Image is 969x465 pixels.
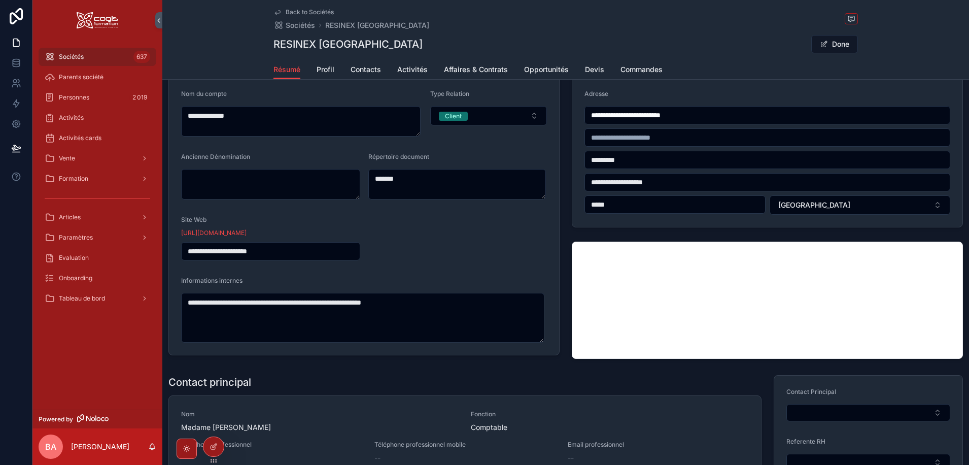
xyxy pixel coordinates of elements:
[59,274,92,282] span: Onboarding
[444,64,508,75] span: Affaires & Contrats
[181,216,206,223] span: Site Web
[39,109,156,127] a: Activités
[620,60,663,81] a: Commandes
[39,249,156,267] a: Evaluation
[273,20,315,30] a: Sociétés
[168,375,251,389] h1: Contact principal
[181,410,459,418] span: Nom
[445,112,462,121] div: Client
[77,12,118,28] img: App logo
[39,269,156,287] a: Onboarding
[59,234,93,242] span: Paramètres
[181,422,459,433] span: Madame [PERSON_NAME]
[59,254,89,262] span: Evaluation
[397,64,428,75] span: Activités
[71,442,129,452] p: [PERSON_NAME]
[368,153,429,160] span: Répertoire document
[770,195,951,215] button: Select Button
[59,294,105,303] span: Tableau de bord
[39,208,156,226] a: Articles
[584,90,608,97] span: Adresse
[273,37,423,51] h1: RESINEX [GEOGRAPHIC_DATA]
[59,93,89,102] span: Personnes
[273,60,300,80] a: Résumé
[374,441,556,449] span: Téléphone professionnel mobile
[59,73,103,81] span: Parents société
[568,441,749,449] span: Email professionnel
[59,213,81,221] span: Articles
[374,453,380,463] span: --
[181,153,250,160] span: Ancienne Dénomination
[59,175,88,183] span: Formation
[471,410,748,418] span: Fonction
[585,64,604,75] span: Devis
[351,64,381,75] span: Contacts
[524,60,569,81] a: Opportunités
[45,441,56,453] span: BA
[39,129,156,147] a: Activités cards
[181,229,247,237] a: [URL][DOMAIN_NAME]
[585,60,604,81] a: Devis
[786,438,825,445] span: Referente RH
[59,154,75,162] span: Vente
[133,51,150,63] div: 637
[439,111,468,121] button: Unselect CLIENT
[430,106,547,125] button: Select Button
[181,90,227,97] span: Nom du compte
[444,60,508,81] a: Affaires & Contrats
[397,60,428,81] a: Activités
[786,388,836,395] span: Contact Principal
[286,20,315,30] span: Sociétés
[430,90,469,97] span: Type Relation
[32,410,162,428] a: Powered by
[181,441,362,449] span: Téléphone professionnel
[39,88,156,107] a: Personnes2 019
[39,228,156,247] a: Paramètres
[286,8,334,16] span: Back to Sociétés
[273,8,334,16] a: Back to Sociétés
[524,64,569,75] span: Opportunités
[59,53,84,61] span: Sociétés
[181,277,243,284] span: Informations internes
[39,170,156,188] a: Formation
[32,41,162,321] div: scrollable content
[568,453,574,463] span: --
[778,200,850,210] span: [GEOGRAPHIC_DATA]
[351,60,381,81] a: Contacts
[317,64,334,75] span: Profil
[59,134,101,142] span: Activités cards
[39,415,73,423] span: Powered by
[620,64,663,75] span: Commandes
[273,64,300,75] span: Résumé
[59,114,84,122] span: Activités
[129,91,150,104] div: 2 019
[39,149,156,168] a: Vente
[317,60,334,81] a: Profil
[39,48,156,66] a: Sociétés637
[786,404,951,421] button: Select Button
[325,20,429,30] a: RESINEX [GEOGRAPHIC_DATA]
[811,35,858,53] button: Done
[39,68,156,86] a: Parents société
[471,422,748,433] span: Comptable
[39,289,156,308] a: Tableau de bord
